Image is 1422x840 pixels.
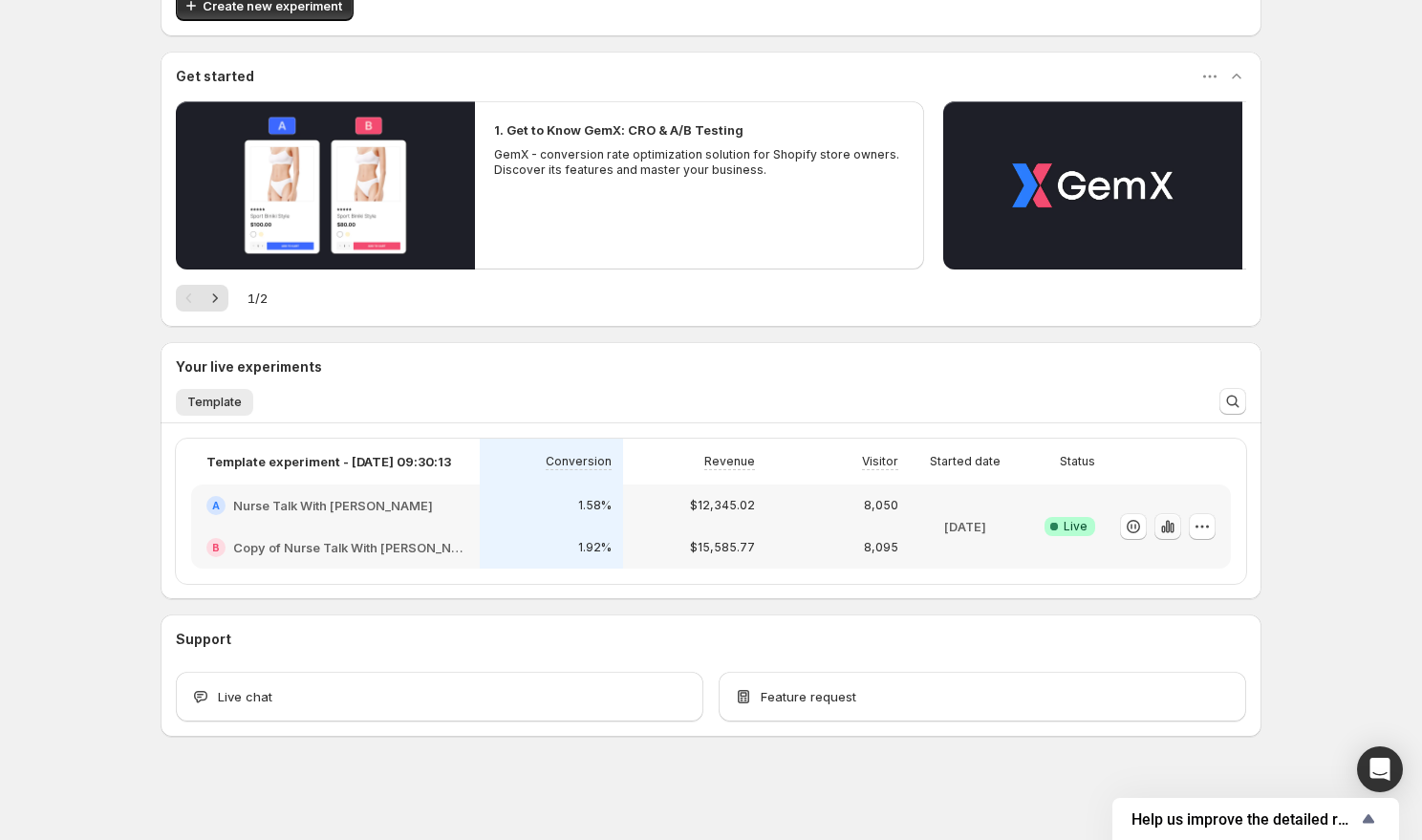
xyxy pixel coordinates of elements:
p: Visitor [862,454,898,469]
span: 1 / 2 [248,289,268,308]
span: Feature request [761,687,856,706]
button: Next [202,285,228,312]
p: $12,345.02 [690,498,755,513]
p: 8,095 [864,540,898,555]
h2: A [212,500,220,511]
h2: Nurse Talk With [PERSON_NAME] [233,496,433,515]
p: 8,050 [864,498,898,513]
h3: Get started [176,67,254,86]
p: Status [1060,454,1095,469]
p: Started date [930,454,1001,469]
h2: Copy of Nurse Talk With [PERSON_NAME] [233,538,464,557]
p: GemX - conversion rate optimization solution for Shopify store owners. Discover its features and ... [494,147,905,178]
p: 1.92% [578,540,612,555]
p: [DATE] [944,517,986,536]
span: Live chat [218,687,272,706]
div: Open Intercom Messenger [1357,746,1403,792]
button: Play video [176,101,475,269]
button: Search and filter results [1219,388,1246,415]
p: $15,585.77 [690,540,755,555]
p: Conversion [546,454,612,469]
p: Revenue [704,454,755,469]
h3: Support [176,630,231,649]
h3: Your live experiments [176,357,322,377]
span: Help us improve the detailed report for A/B campaigns [1131,810,1357,829]
h2: B [212,542,220,553]
button: Show survey - Help us improve the detailed report for A/B campaigns [1131,808,1380,830]
p: 1.58% [578,498,612,513]
button: Play video [943,101,1242,269]
p: Template experiment - [DATE] 09:30:13 [206,452,451,471]
span: Template [187,395,242,410]
h2: 1. Get to Know GemX: CRO & A/B Testing [494,120,743,140]
span: Live [1064,519,1088,534]
nav: Pagination [176,285,228,312]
